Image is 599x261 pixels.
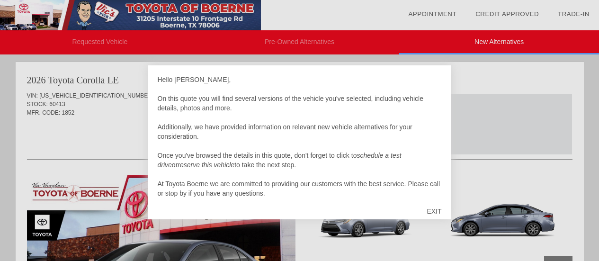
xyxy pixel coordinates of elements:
div: Hello [PERSON_NAME], On this quote you will find several versions of the vehicle you've selected,... [158,75,442,198]
em: reserve this vehicle [178,161,234,169]
a: Trade-In [558,10,590,18]
a: Appointment [408,10,456,18]
div: EXIT [417,197,451,225]
em: schedule a test drive [158,152,402,169]
a: Credit Approved [475,10,539,18]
